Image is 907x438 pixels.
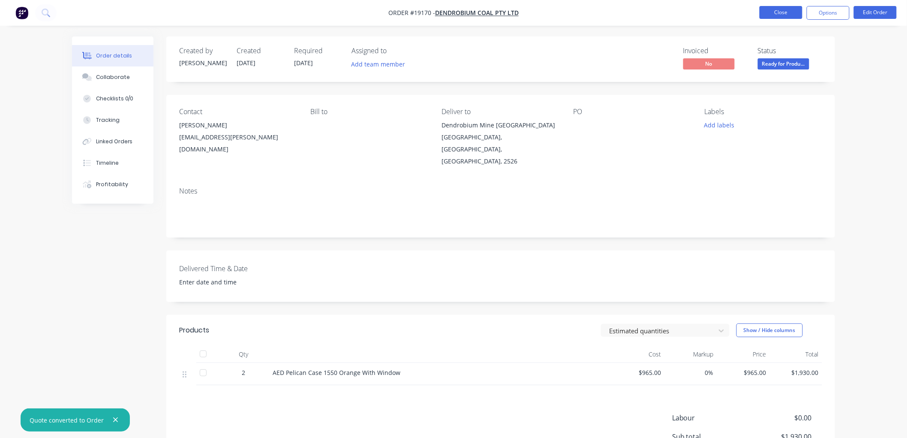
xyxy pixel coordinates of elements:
[174,276,280,289] input: Enter date and time
[237,47,284,55] div: Created
[237,59,255,67] span: [DATE]
[773,368,819,377] span: $1,930.00
[351,47,437,55] div: Assigned to
[15,6,28,19] img: Factory
[72,174,153,195] button: Profitability
[72,66,153,88] button: Collaborate
[573,108,691,116] div: PO
[96,52,132,60] div: Order details
[770,346,823,363] div: Total
[616,368,661,377] span: $965.00
[179,263,286,274] label: Delivered Time & Date
[435,9,519,17] a: Dendrobium Coal Pty Ltd
[748,413,812,423] span: $0.00
[736,323,803,337] button: Show / Hide columns
[758,47,822,55] div: Status
[668,368,714,377] span: 0%
[721,368,766,377] span: $965.00
[179,119,297,155] div: [PERSON_NAME][EMAIL_ADDRESS][PERSON_NAME][DOMAIN_NAME]
[683,47,748,55] div: Invoiced
[72,88,153,109] button: Checklists 0/0
[96,73,130,81] div: Collaborate
[96,159,119,167] div: Timeline
[683,58,735,69] span: No
[179,325,209,335] div: Products
[351,58,410,70] button: Add team member
[612,346,665,363] div: Cost
[347,58,410,70] button: Add team member
[96,95,134,103] div: Checklists 0/0
[388,9,435,17] span: Order #19170 -
[807,6,850,20] button: Options
[179,187,822,195] div: Notes
[294,47,341,55] div: Required
[96,181,128,188] div: Profitability
[760,6,802,19] button: Close
[30,416,104,425] div: Quote converted to Order
[854,6,897,19] button: Edit Order
[242,368,245,377] span: 2
[758,58,809,71] button: Ready for Produ...
[72,152,153,174] button: Timeline
[700,119,739,131] button: Add labels
[179,47,226,55] div: Created by
[717,346,770,363] div: Price
[218,346,269,363] div: Qty
[442,119,559,131] div: Dendrobium Mine [GEOGRAPHIC_DATA]
[442,131,559,167] div: [GEOGRAPHIC_DATA], [GEOGRAPHIC_DATA], [GEOGRAPHIC_DATA], 2526
[442,108,559,116] div: Deliver to
[179,108,297,116] div: Contact
[179,119,297,131] div: [PERSON_NAME]
[310,108,428,116] div: Bill to
[442,119,559,167] div: Dendrobium Mine [GEOGRAPHIC_DATA][GEOGRAPHIC_DATA], [GEOGRAPHIC_DATA], [GEOGRAPHIC_DATA], 2526
[72,45,153,66] button: Order details
[96,138,133,145] div: Linked Orders
[665,346,718,363] div: Markup
[72,109,153,131] button: Tracking
[179,131,297,155] div: [EMAIL_ADDRESS][PERSON_NAME][DOMAIN_NAME]
[672,413,748,423] span: Labour
[294,59,313,67] span: [DATE]
[96,116,120,124] div: Tracking
[273,369,400,377] span: AED Pelican Case 1550 Orange With Window
[179,58,226,67] div: [PERSON_NAME]
[758,58,809,69] span: Ready for Produ...
[72,131,153,152] button: Linked Orders
[705,108,822,116] div: Labels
